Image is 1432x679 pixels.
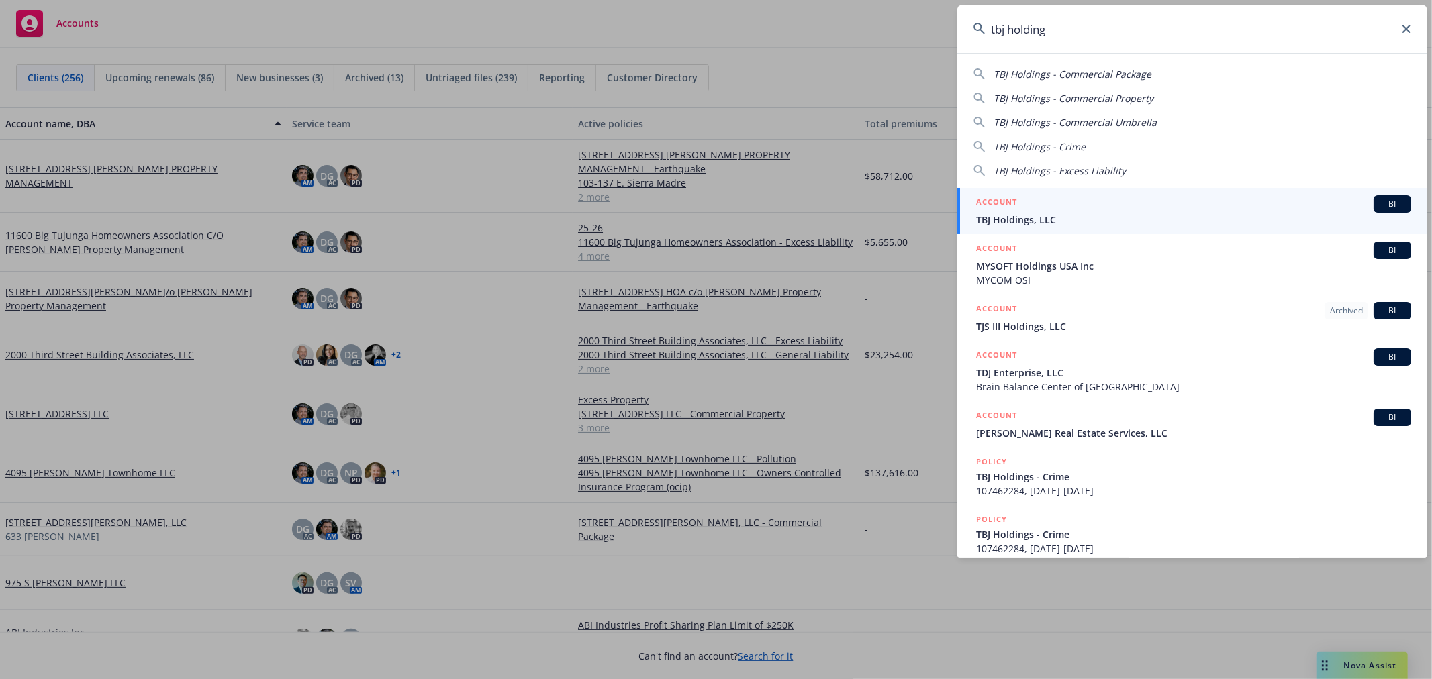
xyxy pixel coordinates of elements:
[957,341,1427,401] a: ACCOUNTBITDJ Enterprise, LLCBrain Balance Center of [GEOGRAPHIC_DATA]
[976,527,1411,541] span: TBJ Holdings - Crime
[957,505,1427,563] a: POLICYTBJ Holdings - Crime107462284, [DATE]-[DATE]
[976,273,1411,287] span: MYCOM OSI
[1330,305,1363,317] span: Archived
[976,426,1411,440] span: [PERSON_NAME] Real Estate Services, LLC
[957,448,1427,505] a: POLICYTBJ Holdings - Crime107462284, [DATE]-[DATE]
[976,213,1411,227] span: TBJ Holdings, LLC
[976,470,1411,484] span: TBJ Holdings - Crime
[957,188,1427,234] a: ACCOUNTBITBJ Holdings, LLC
[1379,305,1406,317] span: BI
[976,484,1411,498] span: 107462284, [DATE]-[DATE]
[957,295,1427,341] a: ACCOUNTArchivedBITJS III Holdings, LLC
[994,92,1153,105] span: TBJ Holdings - Commercial Property
[1379,351,1406,363] span: BI
[976,348,1017,364] h5: ACCOUNT
[957,401,1427,448] a: ACCOUNTBI[PERSON_NAME] Real Estate Services, LLC
[976,513,1007,526] h5: POLICY
[994,140,1086,153] span: TBJ Holdings - Crime
[976,242,1017,258] h5: ACCOUNT
[976,541,1411,556] span: 107462284, [DATE]-[DATE]
[994,68,1151,81] span: TBJ Holdings - Commercial Package
[976,409,1017,425] h5: ACCOUNT
[1379,411,1406,423] span: BI
[1379,198,1406,210] span: BI
[976,259,1411,273] span: MYSOFT Holdings USA Inc
[957,5,1427,53] input: Search...
[994,164,1126,177] span: TBJ Holdings - Excess Liability
[976,380,1411,394] span: Brain Balance Center of [GEOGRAPHIC_DATA]
[976,455,1007,468] h5: POLICY
[976,302,1017,318] h5: ACCOUNT
[976,195,1017,211] h5: ACCOUNT
[957,234,1427,295] a: ACCOUNTBIMYSOFT Holdings USA IncMYCOM OSI
[976,319,1411,333] span: TJS III Holdings, LLC
[976,366,1411,380] span: TDJ Enterprise, LLC
[1379,244,1406,256] span: BI
[994,116,1157,129] span: TBJ Holdings - Commercial Umbrella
